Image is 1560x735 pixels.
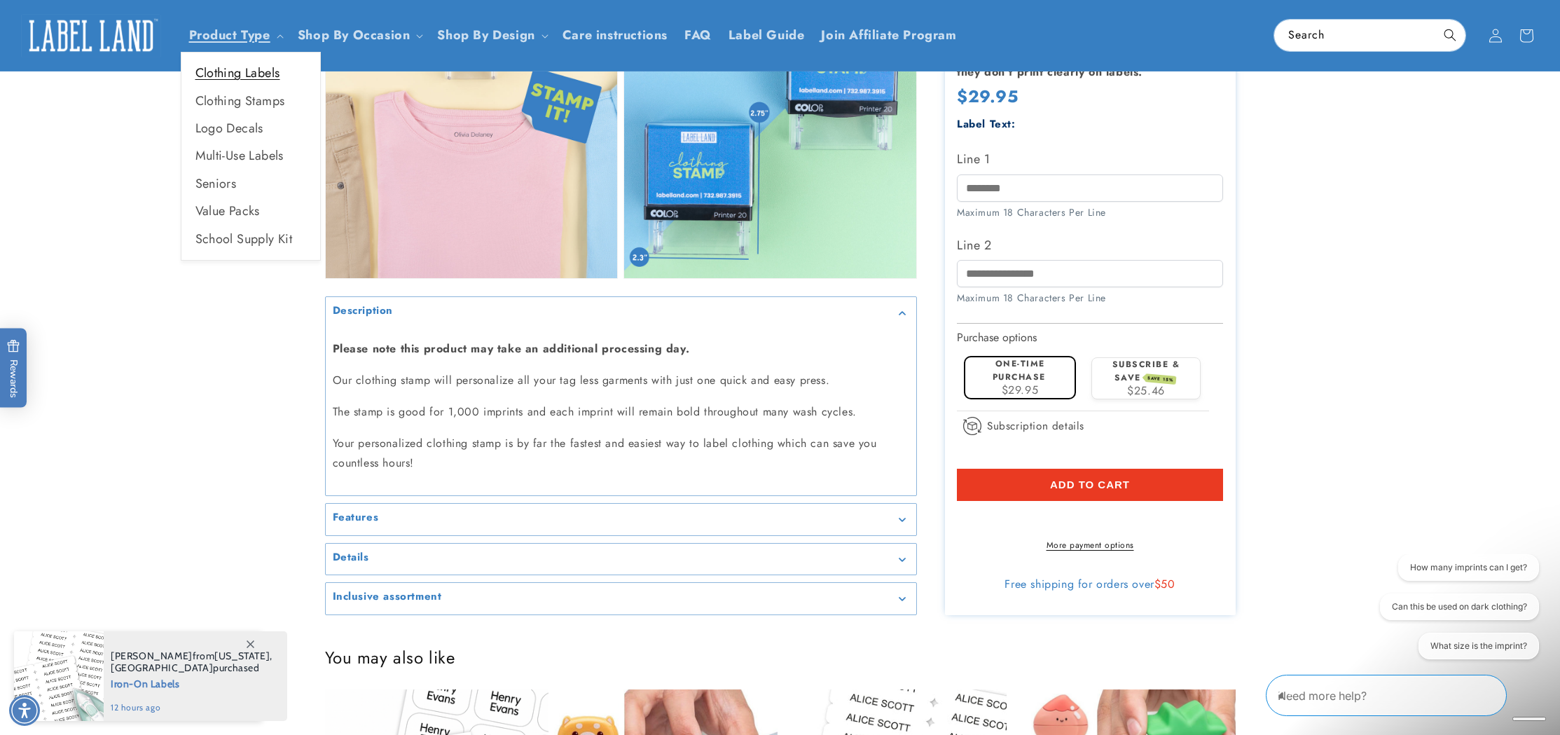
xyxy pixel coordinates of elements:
[333,511,379,525] h2: Features
[1145,373,1176,385] span: SAVE 15%
[987,417,1084,434] span: Subscription details
[181,226,320,253] a: School Supply Kit
[111,674,272,692] span: Iron-On Labels
[111,701,272,714] span: 12 hours ago
[957,468,1223,500] button: Add to cart
[111,650,272,674] span: from , purchased
[429,19,553,52] summary: Shop By Design
[7,339,20,397] span: Rewards
[821,27,956,43] span: Join Affiliate Program
[326,297,916,329] summary: Description
[333,371,909,391] p: Our clothing stamp will personalize all your tag less garments with just one quick and easy press.
[957,291,1223,305] div: Maximum 18 Characters Per Line
[21,14,161,57] img: Label Land
[562,27,668,43] span: Care instructions
[181,88,320,115] a: Clothing Stamps
[214,650,270,662] span: [US_STATE]
[1360,554,1546,672] iframe: Gorgias live chat conversation starters
[11,623,177,665] iframe: Sign Up via Text for Offers
[1127,382,1165,398] span: $25.46
[957,205,1223,219] div: Maximum 18 Characters Per Line
[957,148,1223,170] label: Line 1
[326,583,916,614] summary: Inclusive assortment
[333,551,369,565] h2: Details
[1435,20,1465,50] button: Search
[957,577,1223,591] div: Free shipping for orders over
[181,198,320,225] a: Value Packs
[289,19,429,52] summary: Shop By Occasion
[437,26,534,44] a: Shop By Design
[333,402,909,423] p: The stamp is good for 1,000 imprints and each imprint will remain bold throughout many wash cycles.
[993,357,1046,383] label: One-time purchase
[1161,576,1175,592] span: 50
[1050,478,1130,490] span: Add to cart
[720,19,813,52] a: Label Guide
[111,661,213,674] span: [GEOGRAPHIC_DATA]
[729,27,805,43] span: Label Guide
[189,26,270,44] a: Product Type
[333,341,690,357] strong: Please note this product may take an additional processing day.
[684,27,712,43] span: FAQ
[181,19,289,52] summary: Product Type
[1266,669,1546,721] iframe: Gorgias Floating Chat
[1002,381,1039,397] span: $29.95
[333,304,394,318] h2: Description
[326,504,916,535] summary: Features
[554,19,676,52] a: Care instructions
[181,142,320,170] a: Multi-Use Labels
[333,590,442,604] h2: Inclusive assortment
[957,539,1223,551] a: More payment options
[181,60,320,87] a: Clothing Labels
[1154,576,1161,592] span: $
[16,8,167,62] a: Label Land
[676,19,720,52] a: FAQ
[957,233,1223,256] label: Line 2
[298,27,410,43] span: Shop By Occasion
[325,647,1236,668] h2: You may also like
[957,84,1019,109] span: $29.95
[333,434,909,474] p: Your personalized clothing stamp is by far the fastest and easiest way to label clothing which ca...
[1112,358,1180,384] label: Subscribe & save
[813,19,965,52] a: Join Affiliate Program
[326,544,916,575] summary: Details
[181,170,320,198] a: Seniors
[957,329,1037,345] label: Purchase options
[9,695,40,726] div: Accessibility Menu
[957,116,1016,132] label: Label Text:
[181,115,320,142] a: Logo Decals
